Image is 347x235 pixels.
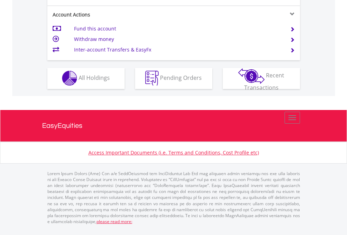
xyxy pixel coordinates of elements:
[96,219,132,224] a: please read more:
[79,74,110,82] span: All Holdings
[47,11,174,18] div: Account Actions
[42,110,305,141] a: EasyEquities
[223,68,300,89] button: Recent Transactions
[47,171,300,224] p: Lorem Ipsum Dolors (Ame) Con a/e SeddOeiusmod tem InciDiduntut Lab Etd mag aliquaen admin veniamq...
[145,71,159,86] img: pending_instructions-wht.png
[244,71,285,91] span: Recent Transactions
[62,71,77,86] img: holdings-wht.png
[74,34,281,44] td: Withdraw money
[74,44,281,55] td: Inter-account Transfers & EasyFx
[47,68,125,89] button: All Holdings
[135,68,212,89] button: Pending Orders
[238,68,265,84] img: transactions-zar-wht.png
[88,149,259,156] a: Access Important Documents (i.e. Terms and Conditions, Cost Profile etc)
[160,74,202,82] span: Pending Orders
[74,23,281,34] td: Fund this account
